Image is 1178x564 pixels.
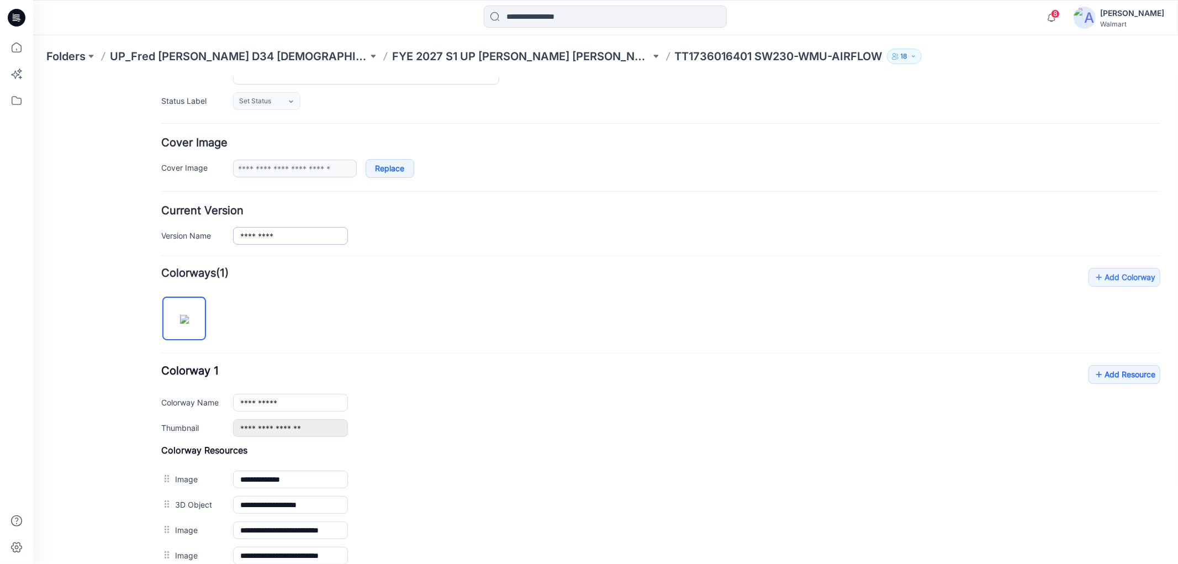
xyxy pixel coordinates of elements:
[675,49,883,64] p: TT1736016401 SW230-WMU-AIRFLOW
[128,344,189,356] label: Thumbnail
[1074,7,1096,29] img: avatar
[1100,20,1164,28] div: Walmart
[1100,7,1164,20] div: [PERSON_NAME]
[33,77,1178,564] iframe: edit-style
[901,50,908,62] p: 18
[142,446,189,458] label: Image
[46,49,86,64] a: Folders
[1051,9,1060,18] span: 8
[128,128,1127,139] h4: Current Version
[110,49,368,64] a: UP_Fred [PERSON_NAME] D34 [DEMOGRAPHIC_DATA] Bottoms
[147,238,156,246] img: eyJhbGciOiJIUzI1NiIsImtpZCI6IjAiLCJzbHQiOiJzZXMiLCJ0eXAiOiJKV1QifQ.eyJkYXRhIjp7InR5cGUiOiJzdG9yYW...
[128,287,186,300] span: Colorway 1
[128,152,189,164] label: Version Name
[128,367,1127,378] h4: Colorway Resources
[142,472,189,484] label: Image
[183,189,196,202] span: (1)
[142,396,189,408] label: Image
[128,189,183,202] strong: Colorways
[128,84,189,96] label: Cover Image
[128,319,189,331] label: Colorway Name
[1055,191,1127,209] a: Add Colorway
[887,49,922,64] button: 18
[392,49,650,64] a: FYE 2027 S1 UP [PERSON_NAME] [PERSON_NAME]
[142,421,189,433] label: 3D Object
[1055,288,1127,307] a: Add Resource
[332,82,381,101] a: Replace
